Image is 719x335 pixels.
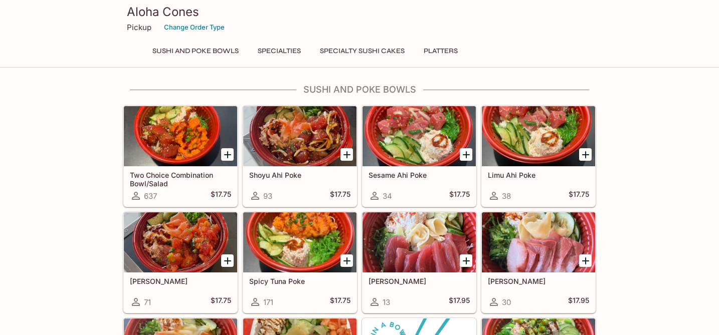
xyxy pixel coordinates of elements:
h5: $17.75 [330,296,350,308]
h5: $17.75 [211,296,231,308]
h5: Two Choice Combination Bowl/Salad [130,171,231,187]
h5: $17.75 [569,190,589,202]
h5: [PERSON_NAME] [369,277,470,285]
a: [PERSON_NAME]71$17.75 [123,212,238,313]
h5: $17.75 [449,190,470,202]
h5: Limu Ahi Poke [488,171,589,179]
div: Limu Ahi Poke [482,106,595,166]
h5: [PERSON_NAME] [130,277,231,285]
a: [PERSON_NAME]30$17.95 [481,212,596,313]
span: 93 [263,191,272,201]
span: 30 [502,297,511,307]
h5: $17.95 [568,296,589,308]
span: 637 [144,191,157,201]
button: Specialties [252,44,306,58]
button: Specialty Sushi Cakes [314,44,410,58]
h5: Sesame Ahi Poke [369,171,470,179]
span: 34 [383,191,392,201]
button: Add Maguro Sashimi [460,254,472,267]
h3: Aloha Cones [127,4,592,20]
div: Sesame Ahi Poke [363,106,476,166]
h4: Sushi and Poke Bowls [123,84,596,95]
h5: $17.75 [211,190,231,202]
button: Platters [418,44,463,58]
a: Spicy Tuna Poke171$17.75 [243,212,357,313]
h5: $17.75 [330,190,350,202]
button: Sushi and Poke Bowls [147,44,244,58]
div: Hamachi Sashimi [482,212,595,272]
span: 13 [383,297,390,307]
div: Shoyu Ahi Poke [243,106,356,166]
span: 71 [144,297,151,307]
button: Add Sesame Ahi Poke [460,148,472,161]
span: 38 [502,191,511,201]
a: Two Choice Combination Bowl/Salad637$17.75 [123,106,238,207]
a: Shoyu Ahi Poke93$17.75 [243,106,357,207]
div: Maguro Sashimi [363,212,476,272]
p: Pickup [127,23,151,32]
a: Limu Ahi Poke38$17.75 [481,106,596,207]
h5: $17.95 [449,296,470,308]
button: Add Limu Ahi Poke [579,148,592,161]
div: Spicy Tuna Poke [243,212,356,272]
button: Add Hamachi Sashimi [579,254,592,267]
h5: Spicy Tuna Poke [249,277,350,285]
h5: Shoyu Ahi Poke [249,171,350,179]
button: Add Shoyu Ahi Poke [340,148,353,161]
a: Sesame Ahi Poke34$17.75 [362,106,476,207]
button: Add Spicy Tuna Poke [340,254,353,267]
button: Add Wasabi Masago Ahi Poke [221,254,234,267]
h5: [PERSON_NAME] [488,277,589,285]
div: Wasabi Masago Ahi Poke [124,212,237,272]
a: [PERSON_NAME]13$17.95 [362,212,476,313]
div: Two Choice Combination Bowl/Salad [124,106,237,166]
button: Add Two Choice Combination Bowl/Salad [221,148,234,161]
span: 171 [263,297,273,307]
button: Change Order Type [159,20,229,35]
